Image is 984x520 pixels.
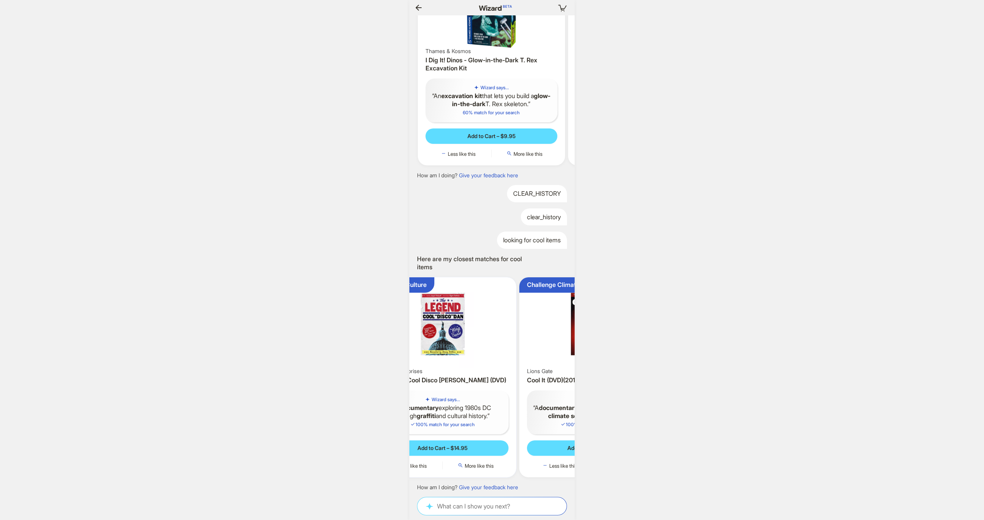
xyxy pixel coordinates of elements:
[548,404,652,420] b: rethinking climate solutions
[400,404,439,412] b: documentary
[377,440,509,456] button: Add to Cart – $14.95
[465,463,494,469] span: More like this
[497,232,567,249] div: looking for cool items
[417,172,518,179] div: How am I doing?
[567,445,618,452] span: Add to Cart – $10.04
[560,422,625,427] span: 100 % match for your search
[459,484,518,490] a: Give your feedback here
[522,280,663,368] img: Cool It (DVD)(2010)
[443,462,509,470] button: More like this
[459,172,518,178] a: Give your feedback here
[377,462,442,470] button: Less like this
[539,404,578,412] b: documentary
[399,463,427,469] span: Less like this
[417,412,436,420] b: graffiti
[372,280,513,368] img: Legend of Cool Disco Dan (DVD)
[426,128,557,144] button: Add to Cart – $9.95
[383,404,502,420] q: A exploring 1980s DC through and cultural history.
[417,445,467,452] span: Add to Cart – $14.95
[432,92,551,108] q: An that lets you build a T. Rex skeleton.
[463,110,520,115] span: 60 % match for your search
[527,368,553,375] span: Lions Gate
[521,208,567,226] div: clear_history
[507,185,567,202] div: CLEAR_HISTORY
[417,255,532,271] div: Here are my closest matches for cool items
[527,281,599,289] div: Challenge Climate Myths
[426,48,471,55] span: Thames & Kosmos
[533,404,653,420] q: A that encourages and spending.
[527,376,659,384] h3: Cool It (DVD)(2010)
[514,151,542,157] span: More like this
[426,56,557,72] h3: I Dig It! Dinos - Glow-in-the-Dark T. Rex Excavation Kit
[448,151,475,157] span: Less like this
[549,463,577,469] span: Less like this
[426,150,491,158] button: Less like this
[377,376,509,384] h3: Legend of Cool Disco [PERSON_NAME] (DVD)
[452,92,550,108] b: glow-in-the-dark
[441,92,482,100] b: excavation kit
[467,133,515,140] span: Add to Cart – $9.95
[480,85,509,91] h5: Wizard says...
[369,277,516,477] div: DC 1980s CultureLegend of Cool Disco Dan (DVD)R Rock EnterprisesLegend of Cool Disco [PERSON_NAME...
[417,484,518,491] div: How am I doing?
[492,150,557,158] button: More like this
[432,397,460,403] h5: Wizard says...
[410,422,475,427] span: 100 % match for your search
